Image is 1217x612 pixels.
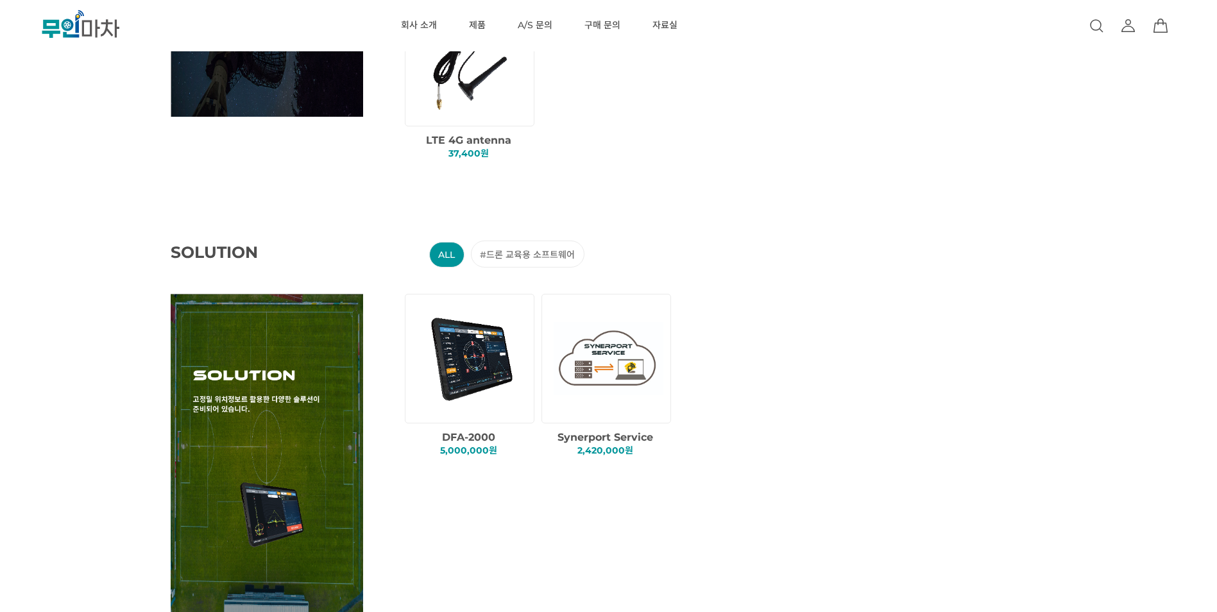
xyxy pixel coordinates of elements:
span: Synerport Service [557,431,653,443]
span: SOLUTION [171,242,331,262]
span: DFA-2000 [442,431,495,443]
li: ALL [429,242,464,268]
img: 5de367c4c3387784f65bec6c4d6f3f25.png [417,303,527,413]
span: 2,420,000원 [577,445,633,456]
img: df99356c7ac7ab8788ae9e592767bfd0.jpg [554,322,663,396]
span: LTE 4G antenna [426,134,511,146]
span: 5,000,000원 [440,445,497,456]
span: 37,400원 [448,148,489,159]
img: 660f457c76f2fee56784b4f770da442d.png [417,6,527,116]
li: #드론 교육용 소프트웨어 [471,241,584,268]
